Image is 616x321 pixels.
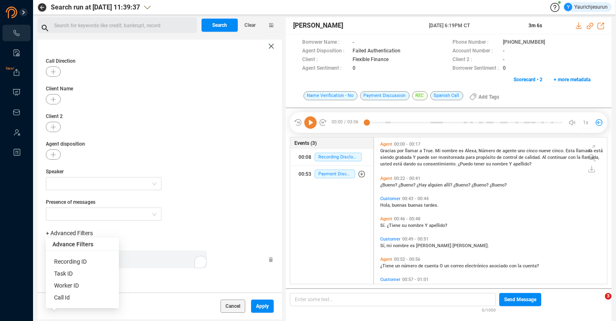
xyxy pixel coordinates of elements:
span: ¿Bueno? [471,182,490,188]
span: ¿Tiene [387,223,402,228]
span: asociado [489,263,509,269]
span: Y [413,155,417,160]
div: To enrich screen reader interactions, please activate Accessibility in Grammarly extension settings [46,250,207,268]
span: Mi [435,148,442,153]
span: Speaker [46,168,161,175]
button: + more metadata [549,73,595,86]
span: su [486,161,492,167]
span: Y [509,161,513,167]
span: Borrower Sentiment : [453,64,499,73]
span: - [503,56,505,64]
span: para [466,155,476,160]
span: Recording ID [54,258,87,265]
span: buenas [408,203,424,208]
a: New! [12,68,21,77]
button: Scorecard • 2 [509,73,547,86]
span: Client 2 : [453,56,499,64]
span: Agent [380,257,392,262]
span: es [410,243,416,248]
span: [DATE] 6:19PM CT [429,22,519,29]
span: Flexible Finance [353,56,389,64]
span: Esta [566,148,576,153]
span: nombre [393,243,410,248]
span: [PHONE_NUMBER] [503,38,545,47]
span: Alexa, [465,148,479,153]
span: cinco. [552,148,566,153]
button: Clear [238,19,263,32]
span: Sí, [380,243,386,248]
span: tener [474,161,486,167]
span: Client Name [46,85,274,92]
span: Task ID [54,270,73,277]
li: Inbox [2,104,31,120]
span: Y [567,3,570,11]
span: REC [412,91,428,100]
span: llamada, [582,155,599,160]
span: ¿Puedo [458,161,474,167]
span: su [417,161,423,167]
span: llamada [576,148,594,153]
span: dando [403,161,417,167]
span: agente [502,148,518,153]
span: nombre [408,223,425,228]
span: llamar [405,148,419,153]
span: Client 2 [46,113,274,120]
span: Customer [380,236,400,242]
span: está [594,148,603,153]
span: [PERSON_NAME]. [453,243,489,248]
span: la [577,155,582,160]
span: 00:00 - 00:17 [392,142,422,147]
span: consentimiento. [423,161,458,167]
span: allí? [444,182,453,188]
span: ¿Hay [417,182,428,188]
span: con [568,155,577,160]
span: ¿Bueno? [398,182,417,188]
span: un [444,263,450,269]
span: tardes. [424,203,438,208]
span: Failed Authentication [353,47,400,56]
div: 00:08 [299,151,311,164]
span: ser [431,155,438,160]
span: Cancel [225,300,240,313]
span: Scorecard • 2 [514,73,543,86]
span: Y [425,223,429,228]
span: un [395,263,401,269]
span: Agent [380,176,392,181]
span: Número [479,148,496,153]
button: Add Tags [464,90,504,104]
span: uno [518,148,526,153]
div: Advance Filters [46,238,119,251]
button: Send Message [499,293,541,306]
span: apellido? [429,223,447,228]
span: cinco [526,148,539,153]
button: Cancel [220,300,245,313]
li: Exports [2,64,31,81]
span: es [459,148,465,153]
div: grid [378,139,607,283]
span: puede [417,155,431,160]
span: Account Number : [453,47,499,56]
span: Client : [302,56,348,64]
span: apellido? [513,161,531,167]
span: un [411,283,417,289]
span: 0 [353,64,355,73]
button: Search [201,19,238,32]
span: 00:00 / 03:06 [327,116,367,129]
span: Search run at [DATE] 11:39:37 [51,2,140,12]
button: 00:53Payment Discussion [290,166,373,182]
span: de [418,263,424,269]
span: número [401,263,418,269]
span: [PERSON_NAME] [293,21,343,31]
span: calidad. [525,155,542,160]
span: Agent Sentiment : [302,64,348,73]
li: Interactions [2,25,31,41]
span: Gracias [380,148,397,153]
div: Yaurichjesurun [564,3,608,11]
span: alguien [428,182,444,188]
span: buenas [392,203,408,208]
span: 00:22 - 00:41 [392,176,422,181]
div: 00:53 [299,168,311,181]
span: propósito [476,155,497,160]
span: 00:57 - 01:01 [400,277,430,282]
span: True. [423,148,435,153]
